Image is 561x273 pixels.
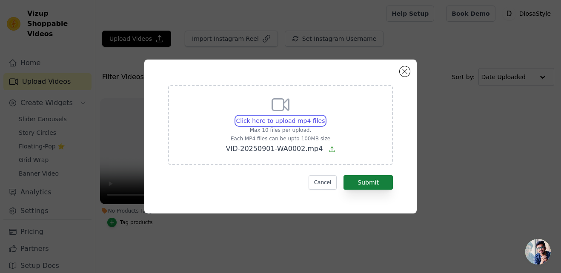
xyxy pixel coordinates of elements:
p: Each MP4 files can be upto 100MB size [226,135,335,142]
button: Cancel [309,175,337,190]
div: Open chat [525,239,551,264]
span: VID-20250901-WA0002.mp4 [226,145,323,153]
span: Click here to upload mp4 files [236,117,325,124]
button: Close modal [400,66,410,77]
p: Max 10 files per upload. [226,127,335,134]
button: Submit [343,175,393,190]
